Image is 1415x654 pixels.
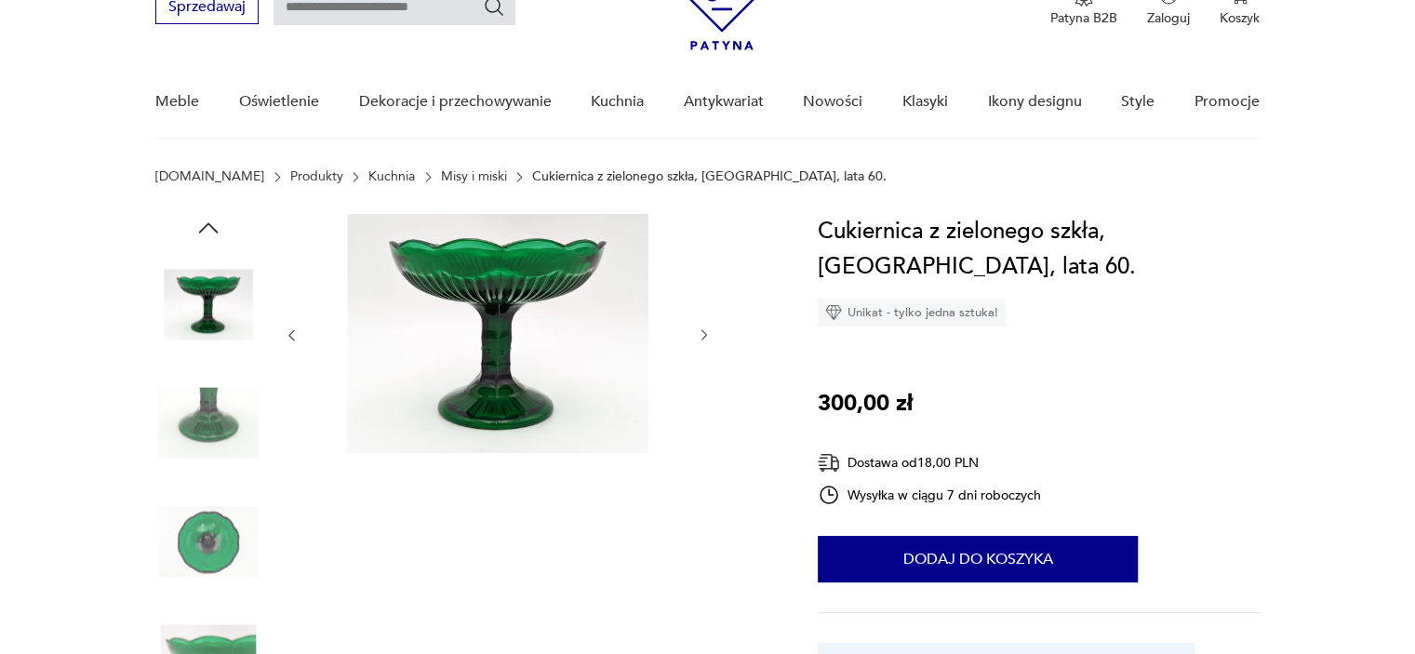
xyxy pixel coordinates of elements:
img: Ikona diamentu [825,304,842,321]
a: Antykwariat [684,66,764,138]
div: Unikat - tylko jedna sztuka! [818,299,1006,327]
p: 300,00 zł [818,386,913,421]
a: Klasyki [902,66,948,138]
a: Misy i miski [441,169,507,184]
a: Kuchnia [368,169,415,184]
h1: Cukiernica z zielonego szkła, [GEOGRAPHIC_DATA], lata 60. [818,214,1260,285]
a: Meble [155,66,199,138]
img: Zdjęcie produktu Cukiernica z zielonego szkła, Polska, lata 60. [155,370,261,476]
div: Dostawa od 18,00 PLN [818,451,1041,474]
img: Zdjęcie produktu Cukiernica z zielonego szkła, Polska, lata 60. [155,488,261,594]
div: Wysyłka w ciągu 7 dni roboczych [818,484,1041,506]
p: Cukiernica z zielonego szkła, [GEOGRAPHIC_DATA], lata 60. [532,169,887,184]
a: Nowości [803,66,862,138]
a: Produkty [290,169,343,184]
img: Zdjęcie produktu Cukiernica z zielonego szkła, Polska, lata 60. [155,251,261,357]
a: Ikony designu [987,66,1081,138]
p: Koszyk [1220,9,1260,27]
a: Sprzedawaj [155,2,259,15]
button: Dodaj do koszyka [818,536,1138,582]
img: Zdjęcie produktu Cukiernica z zielonego szkła, Polska, lata 60. [318,214,677,453]
a: Dekoracje i przechowywanie [358,66,551,138]
a: Style [1121,66,1155,138]
a: Oświetlenie [239,66,319,138]
a: [DOMAIN_NAME] [155,169,264,184]
a: Kuchnia [591,66,644,138]
img: Ikona dostawy [818,451,840,474]
p: Patyna B2B [1050,9,1117,27]
p: Zaloguj [1147,9,1190,27]
a: Promocje [1195,66,1260,138]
